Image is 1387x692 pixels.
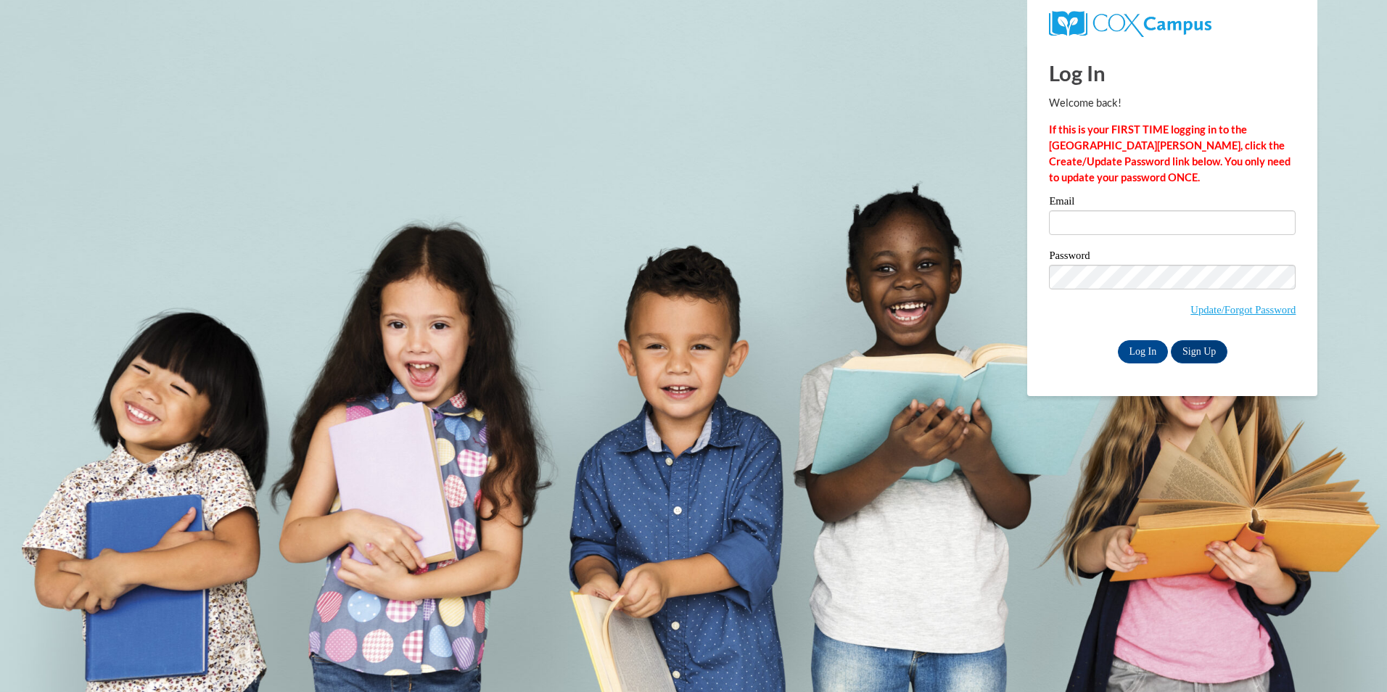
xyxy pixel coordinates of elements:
a: Sign Up [1171,340,1227,363]
img: COX Campus [1049,11,1211,37]
strong: If this is your FIRST TIME logging in to the [GEOGRAPHIC_DATA][PERSON_NAME], click the Create/Upd... [1049,123,1291,184]
a: Update/Forgot Password [1190,304,1296,316]
a: COX Campus [1049,17,1211,29]
input: Log In [1118,340,1169,363]
p: Welcome back! [1049,95,1296,111]
label: Password [1049,250,1296,265]
h1: Log In [1049,58,1296,88]
label: Email [1049,196,1296,210]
